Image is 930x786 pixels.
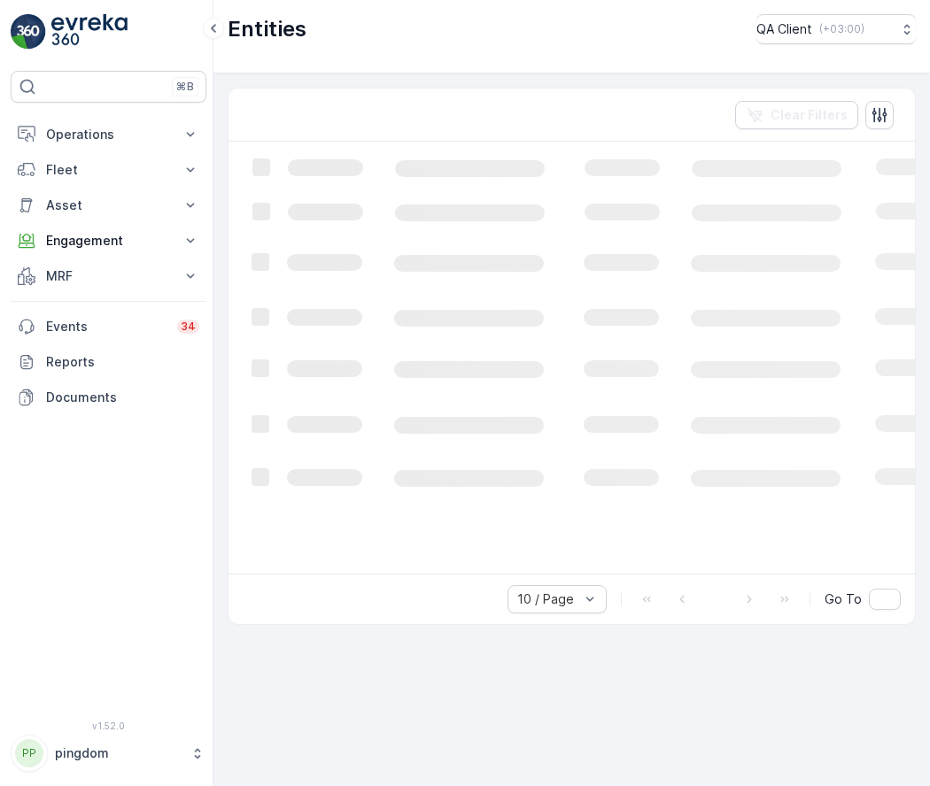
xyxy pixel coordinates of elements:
a: Events34 [11,309,206,344]
button: Asset [11,188,206,223]
button: Engagement [11,223,206,258]
p: Fleet [46,161,171,179]
p: Entities [228,15,306,43]
button: PPpingdom [11,735,206,772]
button: Fleet [11,152,206,188]
button: Operations [11,117,206,152]
p: MRF [46,267,171,285]
p: Operations [46,126,171,143]
p: Events [46,318,167,335]
p: ( +03:00 ) [819,22,864,36]
button: MRF [11,258,206,294]
a: Documents [11,380,206,415]
a: Reports [11,344,206,380]
p: Documents [46,389,199,406]
p: Engagement [46,232,171,250]
p: Clear Filters [771,106,848,124]
p: QA Client [756,20,812,38]
span: Go To [825,590,862,608]
img: logo [11,14,46,50]
img: logo_light-DOdMpM7g.png [51,14,128,50]
button: QA Client(+03:00) [756,14,916,44]
span: v 1.52.0 [11,720,206,731]
p: pingdom [55,744,182,762]
button: Clear Filters [735,101,858,129]
p: Reports [46,353,199,371]
p: Asset [46,196,171,214]
div: PP [15,739,43,767]
p: 34 [181,320,196,334]
p: ⌘B [176,80,194,94]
